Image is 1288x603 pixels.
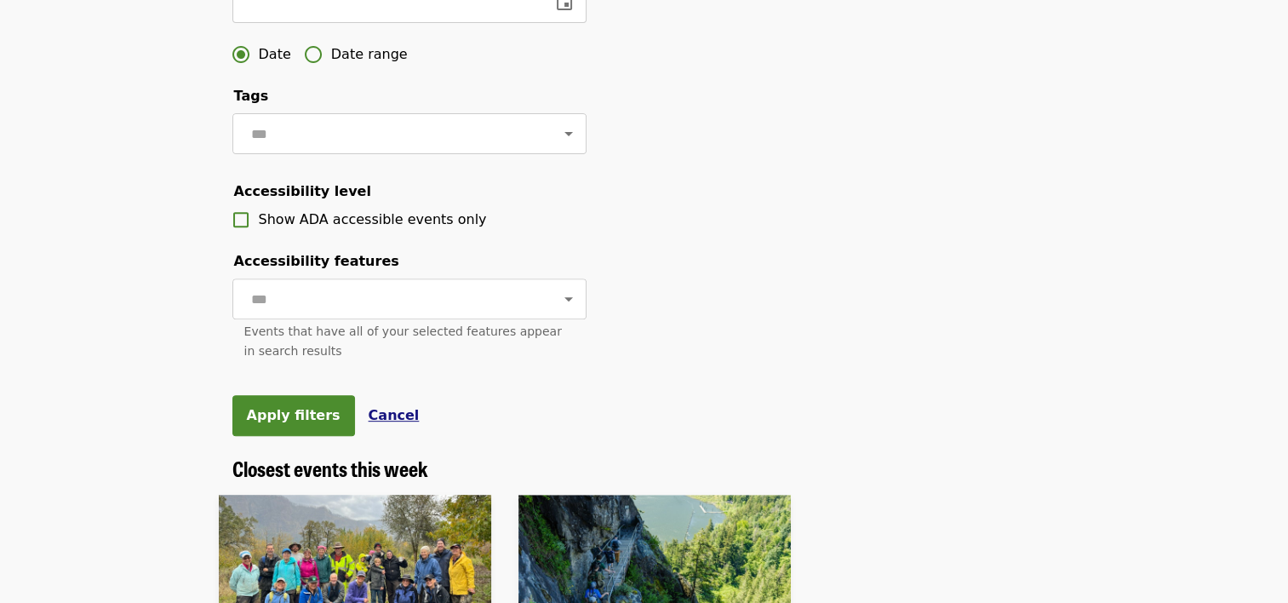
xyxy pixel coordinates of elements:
[234,253,399,269] span: Accessibility features
[232,457,428,481] a: Closest events this week
[234,183,371,199] span: Accessibility level
[232,453,428,483] span: Closest events this week
[369,405,420,426] button: Cancel
[259,44,291,65] span: Date
[557,122,581,146] button: Open
[247,407,341,423] span: Apply filters
[244,324,562,358] span: Events that have all of your selected features appear in search results
[259,211,487,227] span: Show ADA accessible events only
[557,287,581,311] button: Open
[331,44,408,65] span: Date range
[219,457,1070,481] div: Closest events this week
[369,407,420,423] span: Cancel
[234,88,269,104] span: Tags
[232,395,355,436] button: Apply filters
